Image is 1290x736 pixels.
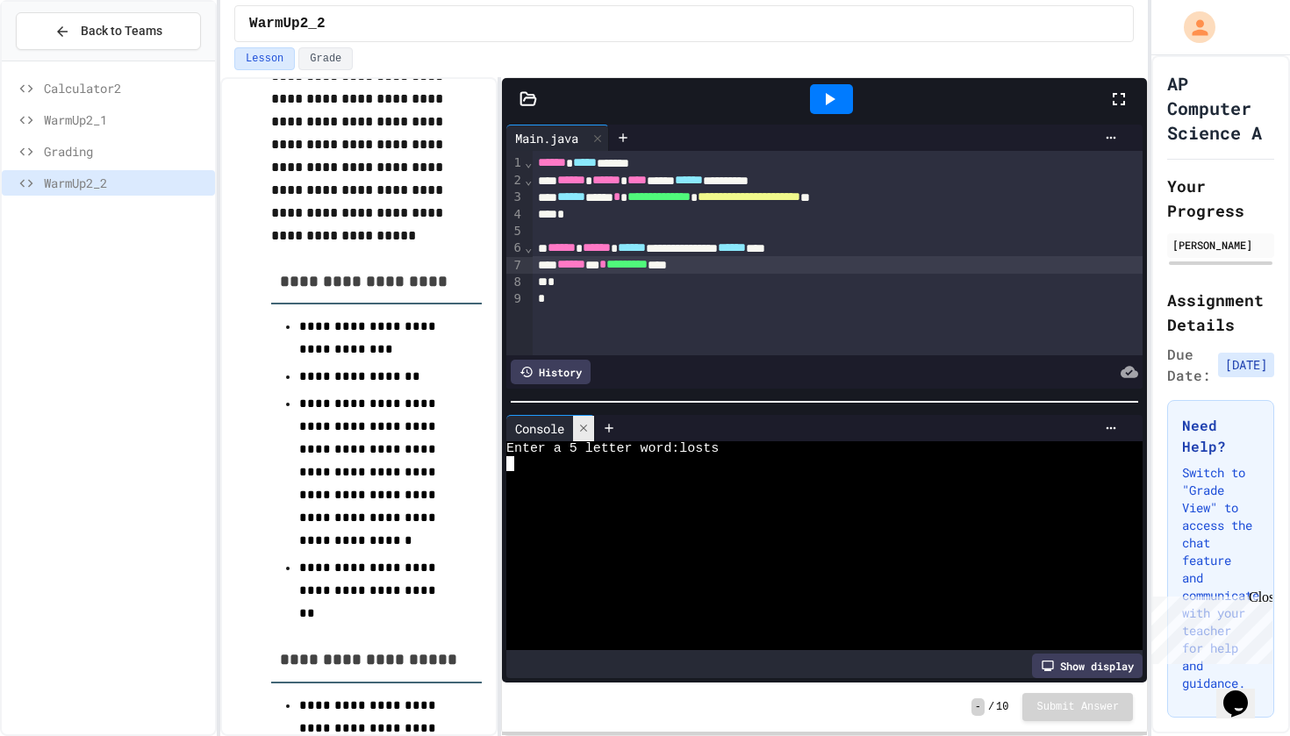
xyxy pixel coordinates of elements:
[44,79,208,97] span: Calculator2
[1216,666,1272,718] iframe: chat widget
[506,172,524,189] div: 2
[1218,353,1274,377] span: [DATE]
[1167,174,1274,223] h2: Your Progress
[506,257,524,275] div: 7
[7,7,121,111] div: Chat with us now!Close
[16,12,201,50] button: Back to Teams
[988,700,994,714] span: /
[1144,590,1272,664] iframe: chat widget
[971,698,985,716] span: -
[44,174,208,192] span: WarmUp2_2
[298,47,353,70] button: Grade
[506,441,719,456] span: Enter a 5 letter word:losts
[1022,693,1133,721] button: Submit Answer
[1036,700,1119,714] span: Submit Answer
[506,290,524,307] div: 9
[506,206,524,223] div: 4
[506,223,524,239] div: 5
[506,154,524,172] div: 1
[996,700,1008,714] span: 10
[506,274,524,290] div: 8
[506,415,595,441] div: Console
[506,125,609,151] div: Main.java
[1165,7,1220,47] div: My Account
[524,240,533,254] span: Fold line
[506,419,573,438] div: Console
[1182,415,1259,457] h3: Need Help?
[1032,654,1143,678] div: Show display
[234,47,295,70] button: Lesson
[1167,288,1274,337] h2: Assignment Details
[249,13,325,34] span: WarmUp2_2
[524,155,533,169] span: Fold line
[1167,71,1274,145] h1: AP Computer Science A
[44,111,208,129] span: WarmUp2_1
[506,189,524,206] div: 3
[511,360,591,384] div: History
[44,142,208,161] span: Grading
[81,22,162,40] span: Back to Teams
[1167,344,1211,386] span: Due Date:
[1172,237,1269,253] div: [PERSON_NAME]
[506,239,524,257] div: 6
[1182,464,1259,692] p: Switch to "Grade View" to access the chat feature and communicate with your teacher for help and ...
[506,129,587,147] div: Main.java
[524,173,533,187] span: Fold line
